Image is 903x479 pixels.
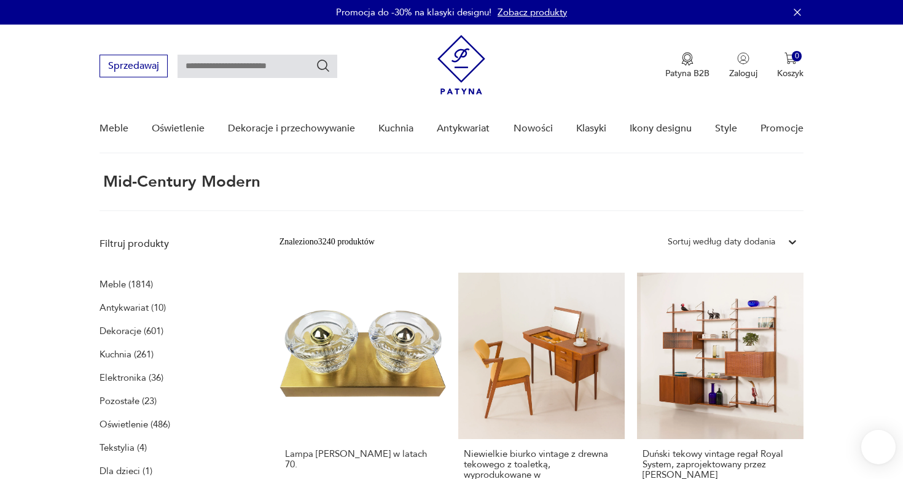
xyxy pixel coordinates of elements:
[665,68,709,79] p: Patyna B2B
[100,105,128,152] a: Meble
[100,299,166,316] a: Antykwariat (10)
[100,416,170,433] a: Oświetlenie (486)
[668,235,775,249] div: Sortuj według daty dodania
[285,449,440,470] h3: Lampa [PERSON_NAME] w latach 70.
[437,105,490,152] a: Antykwariat
[316,58,330,73] button: Szukaj
[498,6,567,18] a: Zobacz produkty
[100,237,250,251] p: Filtruj produkty
[279,235,375,249] div: Znaleziono 3240 produktów
[777,52,803,79] button: 0Koszyk
[630,105,692,152] a: Ikony designu
[100,346,154,363] a: Kuchnia (261)
[100,322,163,340] a: Dekoracje (601)
[784,52,797,64] img: Ikona koszyka
[729,68,757,79] p: Zaloguj
[861,430,896,464] iframe: Smartsupp widget button
[792,51,802,61] div: 0
[576,105,606,152] a: Klasyki
[100,369,163,386] a: Elektronika (36)
[681,52,694,66] img: Ikona medalu
[100,392,157,410] a: Pozostałe (23)
[437,35,485,95] img: Patyna - sklep z meblami i dekoracjami vintage
[665,52,709,79] a: Ikona medaluPatyna B2B
[100,55,168,77] button: Sprzedawaj
[228,105,355,152] a: Dekoracje i przechowywanie
[760,105,803,152] a: Promocje
[100,63,168,71] a: Sprzedawaj
[100,173,260,190] h1: mid-century modern
[100,276,153,293] a: Meble (1814)
[336,6,491,18] p: Promocja do -30% na klasyki designu!
[777,68,803,79] p: Koszyk
[737,52,749,64] img: Ikonka użytkownika
[514,105,553,152] a: Nowości
[152,105,205,152] a: Oświetlenie
[378,105,413,152] a: Kuchnia
[665,52,709,79] button: Patyna B2B
[729,52,757,79] button: Zaloguj
[715,105,737,152] a: Style
[100,439,147,456] a: Tekstylia (4)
